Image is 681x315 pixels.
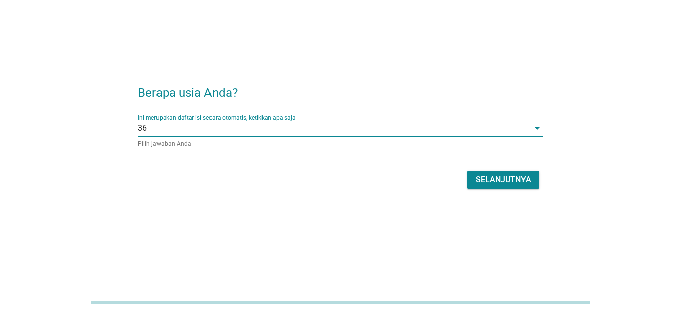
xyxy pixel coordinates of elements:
input: Ini merupakan daftar isi secara otomatis, ketikkan apa saja [147,120,529,136]
i: arrow_drop_down [531,122,543,134]
div: Selanjutnya [476,174,531,186]
span: 36 [138,124,147,133]
div: Pilih jawaban Anda [138,140,543,147]
button: Selanjutnya [467,171,539,189]
h2: Berapa usia Anda? [138,74,543,102]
